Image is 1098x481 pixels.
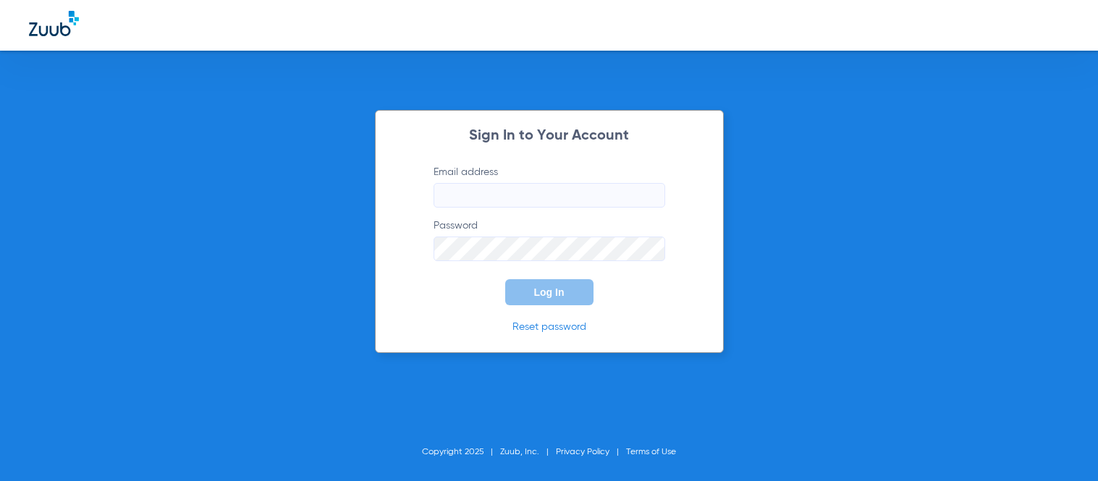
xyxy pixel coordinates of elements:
a: Reset password [512,322,586,332]
span: Log In [534,286,565,298]
label: Email address [434,165,665,208]
label: Password [434,218,665,261]
img: Zuub Logo [29,11,79,36]
li: Copyright 2025 [422,445,500,459]
button: Log In [505,279,594,305]
input: Password [434,237,665,261]
a: Privacy Policy [556,448,609,456]
li: Zuub, Inc. [500,445,556,459]
a: Terms of Use [626,448,676,456]
h2: Sign In to Your Account [412,129,687,143]
input: Email address [434,183,665,208]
